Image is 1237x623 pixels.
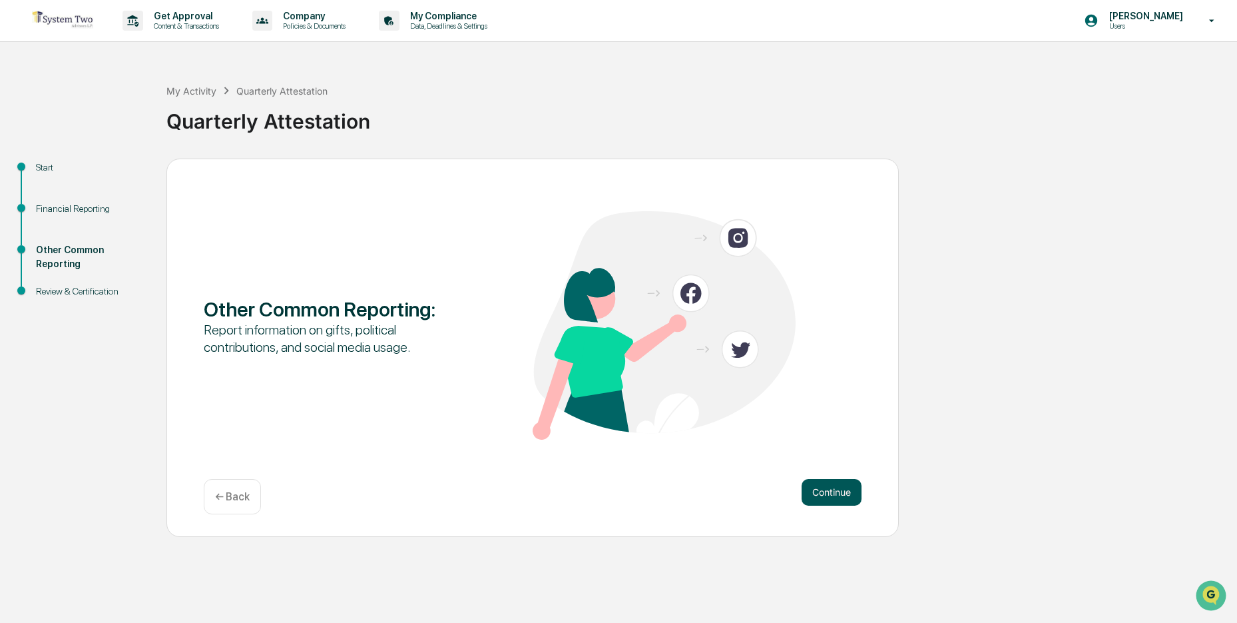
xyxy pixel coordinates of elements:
[27,168,86,181] span: Preclearance
[399,11,494,21] p: My Compliance
[272,21,352,31] p: Policies & Documents
[533,211,796,440] img: Other Common Reporting
[8,163,91,187] a: 🖐️Preclearance
[110,168,165,181] span: Attestations
[8,188,89,212] a: 🔎Data Lookup
[236,85,328,97] div: Quarterly Attestation
[166,99,1230,133] div: Quarterly Attestation
[272,11,352,21] p: Company
[13,28,242,49] p: How can we help?
[36,285,145,299] div: Review & Certification
[32,11,96,31] img: logo
[399,21,494,31] p: Data, Deadlines & Settings
[91,163,170,187] a: 🗄️Attestations
[36,243,145,271] div: Other Common Reporting
[1099,11,1190,21] p: [PERSON_NAME]
[1194,579,1230,615] iframe: Open customer support
[36,202,145,216] div: Financial Reporting
[13,195,24,205] div: 🔎
[13,102,37,126] img: 1746055101610-c473b297-6a78-478c-a979-82029cc54cd1
[166,85,216,97] div: My Activity
[13,169,24,180] div: 🖐️
[132,226,161,236] span: Pylon
[204,297,467,321] div: Other Common Reporting :
[97,169,107,180] div: 🗄️
[802,479,862,506] button: Continue
[204,321,467,356] div: Report information on gifts, political contributions, and social media usage.
[27,193,84,207] span: Data Lookup
[36,161,145,175] div: Start
[215,490,250,503] p: ← Back
[226,106,242,122] button: Start new chat
[94,225,161,236] a: Powered byPylon
[143,21,226,31] p: Content & Transactions
[45,115,168,126] div: We're available if you need us!
[1099,21,1190,31] p: Users
[143,11,226,21] p: Get Approval
[45,102,218,115] div: Start new chat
